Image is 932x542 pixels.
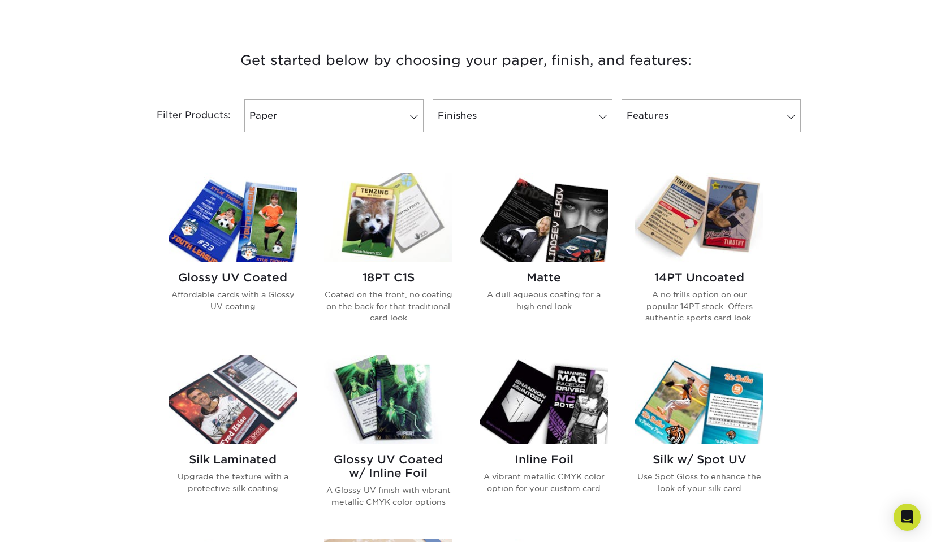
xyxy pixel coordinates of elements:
[324,355,452,444] img: Glossy UV Coated w/ Inline Foil Trading Cards
[169,271,297,284] h2: Glossy UV Coated
[169,173,297,341] a: Glossy UV Coated Trading Cards Glossy UV Coated Affordable cards with a Glossy UV coating
[894,504,921,531] div: Open Intercom Messenger
[169,173,297,262] img: Glossy UV Coated Trading Cards
[480,355,608,526] a: Inline Foil Trading Cards Inline Foil A vibrant metallic CMYK color option for your custom card
[324,289,452,323] p: Coated on the front, no coating on the back for that traditional card look
[635,173,763,262] img: 14PT Uncoated Trading Cards
[635,453,763,466] h2: Silk w/ Spot UV
[635,289,763,323] p: A no frills option on our popular 14PT stock. Offers authentic sports card look.
[635,355,763,526] a: Silk w/ Spot UV Trading Cards Silk w/ Spot UV Use Spot Gloss to enhance the look of your silk card
[433,99,612,132] a: Finishes
[324,173,452,341] a: 18PT C1S Trading Cards 18PT C1S Coated on the front, no coating on the back for that traditional ...
[324,453,452,480] h2: Glossy UV Coated w/ Inline Foil
[127,99,240,132] div: Filter Products:
[635,355,763,444] img: Silk w/ Spot UV Trading Cards
[169,289,297,312] p: Affordable cards with a Glossy UV coating
[480,173,608,341] a: Matte Trading Cards Matte A dull aqueous coating for a high end look
[480,453,608,466] h2: Inline Foil
[635,271,763,284] h2: 14PT Uncoated
[169,355,297,444] img: Silk Laminated Trading Cards
[324,484,452,508] p: A Glossy UV finish with vibrant metallic CMYK color options
[480,289,608,312] p: A dull aqueous coating for a high end look
[169,471,297,494] p: Upgrade the texture with a protective silk coating
[244,99,424,132] a: Paper
[169,453,297,466] h2: Silk Laminated
[324,271,452,284] h2: 18PT C1S
[635,471,763,494] p: Use Spot Gloss to enhance the look of your silk card
[169,355,297,526] a: Silk Laminated Trading Cards Silk Laminated Upgrade the texture with a protective silk coating
[635,173,763,341] a: 14PT Uncoated Trading Cards 14PT Uncoated A no frills option on our popular 14PT stock. Offers au...
[324,173,452,262] img: 18PT C1S Trading Cards
[480,271,608,284] h2: Matte
[480,355,608,444] img: Inline Foil Trading Cards
[622,99,801,132] a: Features
[480,173,608,262] img: Matte Trading Cards
[135,35,797,86] h3: Get started below by choosing your paper, finish, and features:
[324,355,452,526] a: Glossy UV Coated w/ Inline Foil Trading Cards Glossy UV Coated w/ Inline Foil A Glossy UV finish ...
[480,471,608,494] p: A vibrant metallic CMYK color option for your custom card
